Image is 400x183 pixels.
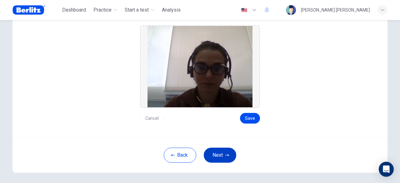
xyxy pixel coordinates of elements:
[286,5,296,15] img: Profile picture
[147,26,252,107] img: preview screemshot
[159,4,183,16] button: Analysis
[164,148,196,163] button: Back
[60,4,88,16] button: Dashboard
[125,6,149,14] span: Start a test
[159,4,183,16] div: You need a license to access this content
[122,4,157,16] button: Start a test
[93,6,112,14] span: Practice
[301,6,370,14] div: [PERSON_NAME] [PERSON_NAME]
[62,6,86,14] span: Dashboard
[240,8,248,13] img: en
[204,148,236,163] button: Next
[12,4,45,16] img: Berlitz Brasil logo
[240,113,260,124] button: Save
[162,6,181,14] span: Analysis
[12,4,60,16] a: Berlitz Brasil logo
[379,162,394,177] div: Open Intercom Messenger
[91,4,120,16] button: Practice
[140,113,164,124] button: Cancel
